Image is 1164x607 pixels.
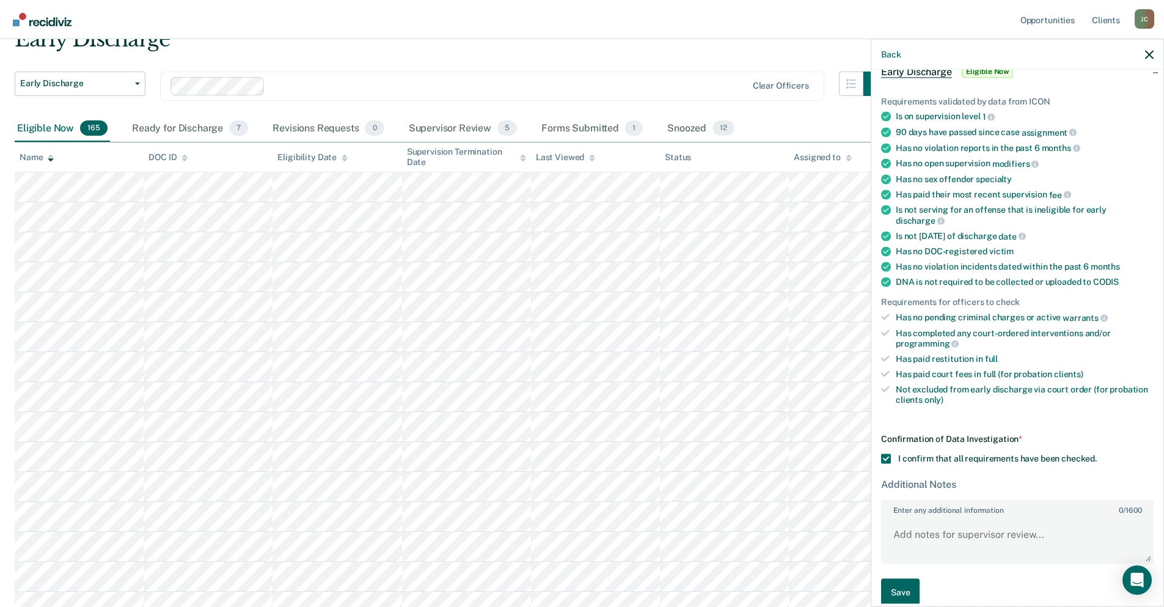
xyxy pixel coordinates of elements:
[881,96,1154,106] div: Requirements validated by data from ICON
[882,501,1152,515] label: Enter any additional information
[1119,506,1123,515] span: 0
[962,65,1014,78] span: Eligible Now
[277,152,348,163] div: Eligibility Date
[536,152,595,163] div: Last Viewed
[896,230,1154,241] div: Is not [DATE] of discharge
[148,152,188,163] div: DOC ID
[1022,127,1077,137] span: assignment
[896,277,1154,287] div: DNA is not required to be collected or uploaded to
[1063,312,1108,322] span: warrants
[896,189,1154,200] div: Has paid their most recent supervision
[1122,565,1152,595] div: Open Intercom Messenger
[989,246,1014,256] span: victim
[13,13,71,26] img: Recidiviz
[1042,143,1080,153] span: months
[896,142,1154,153] div: Has no violation reports in the past 6
[896,246,1154,257] div: Has no DOC-registered
[497,120,517,136] span: 5
[1135,9,1154,29] div: J C
[881,434,1154,444] div: Confirmation of Data Investigation
[985,354,998,364] span: full
[898,454,1097,463] span: I confirm that all requirements have been checked.
[229,120,248,136] span: 7
[20,152,54,163] div: Name
[625,120,643,136] span: 1
[881,65,952,78] span: Early Discharge
[130,116,251,142] div: Ready for Discharge
[1135,9,1154,29] button: Profile dropdown button
[896,205,1154,226] div: Is not serving for an offense that is ineligible for early
[896,174,1154,184] div: Has no sex offender
[998,231,1025,241] span: date
[983,112,995,122] span: 1
[896,215,945,225] span: discharge
[270,116,386,142] div: Revisions Requests
[896,127,1154,138] div: 90 days have passed since case
[80,120,108,136] span: 165
[896,354,1154,364] div: Has paid restitution in
[365,120,384,136] span: 0
[881,579,920,606] button: Save
[1119,506,1141,515] span: / 1600
[896,369,1154,379] div: Has paid court fees in full (for probation
[20,78,130,89] span: Early Discharge
[896,111,1154,122] div: Is on supervision level
[896,262,1154,272] div: Has no violation incidents dated within the past 6
[992,158,1039,168] span: modifiers
[1091,262,1120,271] span: months
[665,116,737,142] div: Snoozed
[976,174,1012,183] span: specialty
[924,394,943,404] span: only)
[896,312,1154,323] div: Has no pending criminal charges or active
[871,52,1163,91] div: Early DischargeEligible Now
[896,384,1154,405] div: Not excluded from early discharge via court order (for probation clients
[1054,369,1083,378] span: clients)
[896,158,1154,169] div: Has no open supervision
[794,152,851,163] div: Assigned to
[896,339,959,348] span: programming
[712,120,734,136] span: 12
[1093,277,1119,287] span: CODIS
[15,27,888,62] div: Early Discharge
[406,116,520,142] div: Supervisor Review
[407,147,526,167] div: Supervision Termination Date
[539,116,645,142] div: Forms Submitted
[15,116,110,142] div: Eligible Now
[881,479,1154,490] div: Additional Notes
[896,328,1154,348] div: Has completed any court-ordered interventions and/or
[881,297,1154,307] div: Requirements for officers to check
[753,81,809,91] div: Clear officers
[881,49,901,59] button: Back
[1049,189,1071,199] span: fee
[665,152,691,163] div: Status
